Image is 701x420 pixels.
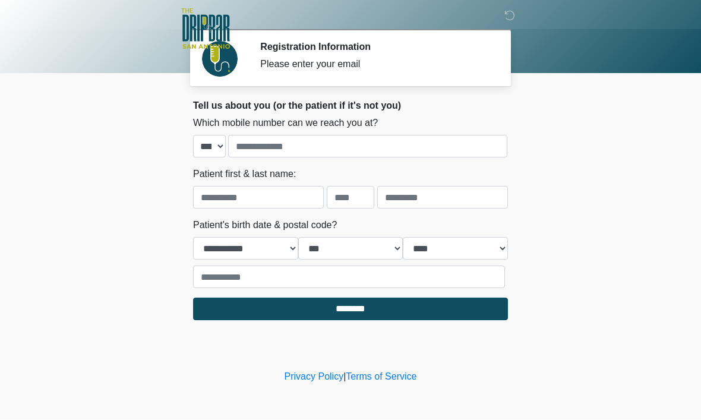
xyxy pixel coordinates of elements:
a: Terms of Service [346,372,416,382]
img: Agent Avatar [202,42,238,77]
img: The DRIPBaR - San Antonio Fossil Creek Logo [181,9,230,50]
div: Please enter your email [260,58,490,72]
label: Patient first & last name: [193,168,296,182]
a: Privacy Policy [285,372,344,382]
label: Which mobile number can we reach you at? [193,116,378,131]
a: | [343,372,346,382]
h2: Tell us about you (or the patient if it's not you) [193,100,508,112]
label: Patient's birth date & postal code? [193,219,337,233]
